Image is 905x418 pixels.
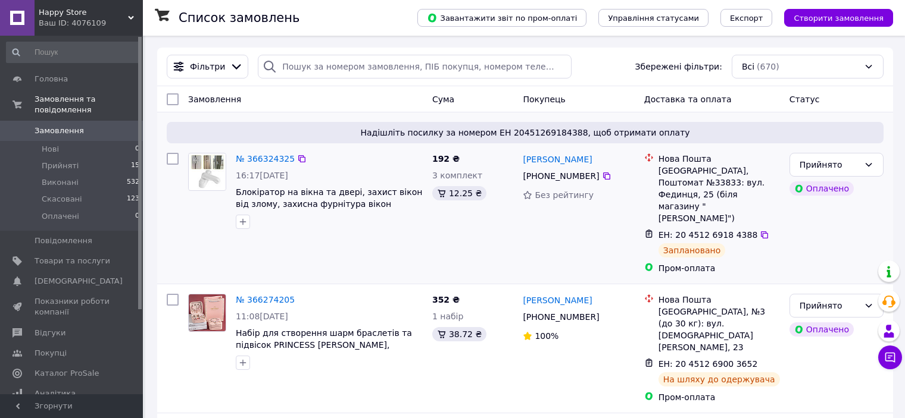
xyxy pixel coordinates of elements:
span: Товари та послуги [35,256,110,266]
span: Надішліть посилку за номером ЕН 20451269184388, щоб отримати оплату [171,127,879,139]
button: Створити замовлення [784,9,893,27]
span: Замовлення [188,95,241,104]
div: 12.25 ₴ [432,186,486,200]
div: Прийнято [800,158,859,171]
span: Експорт [730,14,763,23]
h1: Список замовлень [179,11,299,25]
span: Завантажити звіт по пром-оплаті [427,12,577,23]
span: [DEMOGRAPHIC_DATA] [35,276,123,287]
span: 532 [127,177,139,188]
a: Фото товару [188,153,226,191]
span: Скасовані [42,194,82,205]
a: Створити замовлення [772,12,893,22]
div: [PHONE_NUMBER] [520,309,601,325]
span: Збережені фільтри: [635,61,722,73]
span: Покупці [35,348,67,359]
span: Без рейтингу [535,190,594,200]
span: Статус [789,95,820,104]
span: Аналітика [35,388,76,399]
span: Доставка та оплата [644,95,732,104]
span: Happy Store [39,7,128,18]
span: Відгуки [35,328,65,338]
span: 0 [135,144,139,155]
div: На шляху до одержувача [659,372,780,386]
a: [PERSON_NAME] [523,294,592,306]
span: Повідомлення [35,235,92,246]
span: 100% [535,331,558,341]
span: 352 ₴ [432,295,460,304]
button: Управління статусами [598,9,709,27]
button: Завантажити звіт по пром-оплаті [417,9,586,27]
span: Cума [432,95,454,104]
span: Всі [742,61,754,73]
a: № 366324325 [236,154,295,164]
span: ЕН: 20 4512 6918 4388 [659,230,758,240]
span: 16:17[DATE] [236,171,288,180]
span: 0 [135,211,139,222]
div: 38.72 ₴ [432,327,486,341]
span: Виконані [42,177,79,188]
div: Оплачено [789,181,854,196]
span: Замовлення [35,125,84,136]
span: 3 комплект [432,171,482,180]
div: [GEOGRAPHIC_DATA], №3 (до 30 кг): вул. [DEMOGRAPHIC_DATA] [PERSON_NAME], 23 [659,306,780,353]
img: Фото товару [189,154,226,190]
span: Замовлення та повідомлення [35,94,143,115]
div: Нова Пошта [659,294,780,306]
span: 192 ₴ [432,154,460,164]
span: Покупець [523,95,565,104]
div: Ваш ID: 4076109 [39,18,143,29]
div: Оплачено [789,322,854,337]
span: Управління статусами [608,14,699,23]
div: Пром-оплата [659,262,780,274]
span: 11:08[DATE] [236,312,288,321]
span: ЕН: 20 4512 6900 3652 [659,359,758,369]
a: Блокіратор на вікна та двері, захист вікон від злому, захисна фурнітура вікон [236,187,422,209]
a: № 366274205 [236,295,295,304]
div: [GEOGRAPHIC_DATA], Поштомат №33833: вул. Фединця, 25 (біля магазину "[PERSON_NAME]") [659,165,780,224]
span: Оплачені [42,211,79,222]
div: Прийнято [800,299,859,312]
img: Фото товару [189,294,226,331]
span: Головна [35,74,68,84]
div: Заплановано [659,243,726,257]
button: Чат з покупцем [878,345,902,369]
span: 15 [131,161,139,171]
span: Нові [42,144,59,155]
span: (670) [757,62,779,71]
a: Фото товару [188,294,226,332]
span: Показники роботи компанії [35,296,110,318]
a: [PERSON_NAME] [523,153,592,165]
div: Нова Пошта [659,153,780,165]
span: 123 [127,194,139,205]
span: Каталог ProSale [35,368,99,379]
span: Фільтри [190,61,225,73]
span: Прийняті [42,161,79,171]
input: Пошук за номером замовлення, ПІБ покупця, номером телефону, Email, номером накладної [258,55,571,78]
button: Експорт [720,9,773,27]
span: 1 набір [432,312,464,321]
input: Пошук [6,42,141,63]
div: [PHONE_NUMBER] [520,168,601,184]
span: Створити замовлення [794,14,884,23]
div: Пром-оплата [659,391,780,403]
a: Набір для створення шарм браслетів та підвісок PRINCESS [PERSON_NAME], дитяча біжутерія PRINCESS [236,328,412,362]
